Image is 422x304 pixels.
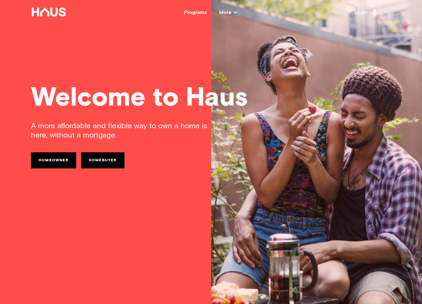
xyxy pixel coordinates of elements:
[31,85,391,111] div: Welcome to Haus
[81,152,124,168] a: Homebuyer
[184,10,207,15] a: Programs
[355,7,379,17] a: Login
[219,10,237,15] span: More
[31,121,211,140] div: A more affordable and flexible way to own a home is here, without a mortgage.
[31,152,76,168] a: Homeowner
